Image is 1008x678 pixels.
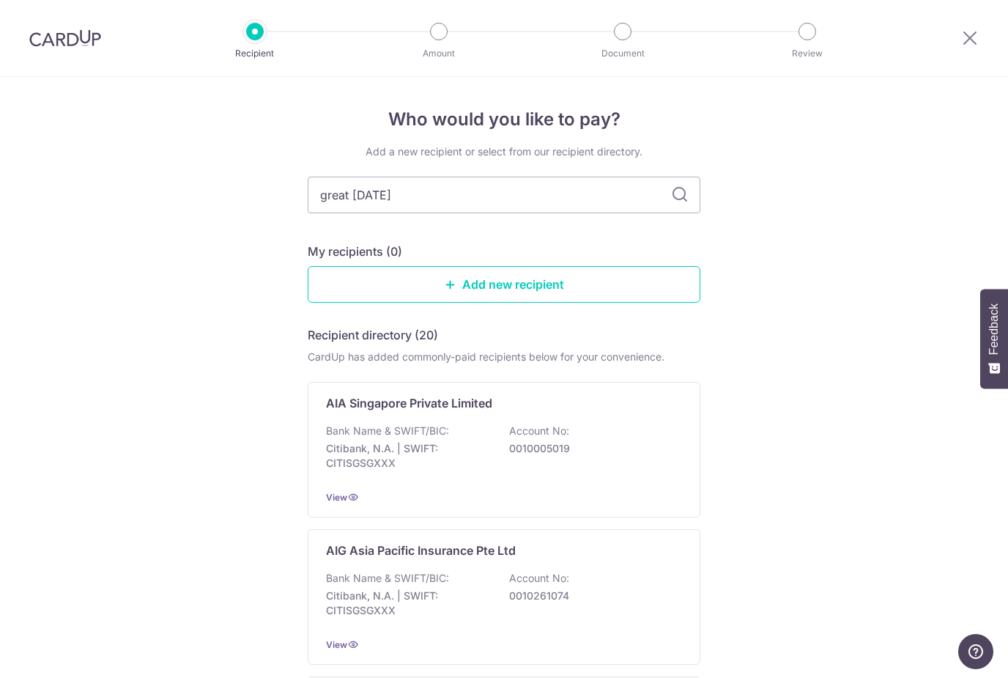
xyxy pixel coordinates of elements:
p: AIA Singapore Private Limited [326,394,492,412]
p: Bank Name & SWIFT/BIC: [326,571,449,586]
div: Add a new recipient or select from our recipient directory. [308,144,700,159]
button: Feedback - Show survey [980,289,1008,388]
h5: My recipients (0) [308,243,402,260]
span: Feedback [987,303,1001,355]
img: CardUp [29,29,101,47]
p: Amount [385,46,493,61]
p: Recipient [201,46,309,61]
p: 0010261074 [509,589,673,603]
p: Review [753,46,861,61]
div: CardUp has added commonly-paid recipients below for your convenience. [308,350,700,364]
a: View [326,492,347,503]
a: Add new recipient [308,266,700,303]
p: 0010005019 [509,441,673,456]
p: Account No: [509,571,569,586]
a: View [326,639,347,650]
h5: Recipient directory (20) [308,326,438,344]
input: Search for any recipient here [308,177,700,213]
p: Citibank, N.A. | SWIFT: CITISGSGXXX [326,589,490,618]
p: Citibank, N.A. | SWIFT: CITISGSGXXX [326,441,490,471]
p: Bank Name & SWIFT/BIC: [326,424,449,438]
h4: Who would you like to pay? [308,106,700,133]
p: AIG Asia Pacific Insurance Pte Ltd [326,542,516,559]
iframe: Opens a widget where you can find more information [958,634,993,671]
p: Document [568,46,677,61]
p: Account No: [509,424,569,438]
